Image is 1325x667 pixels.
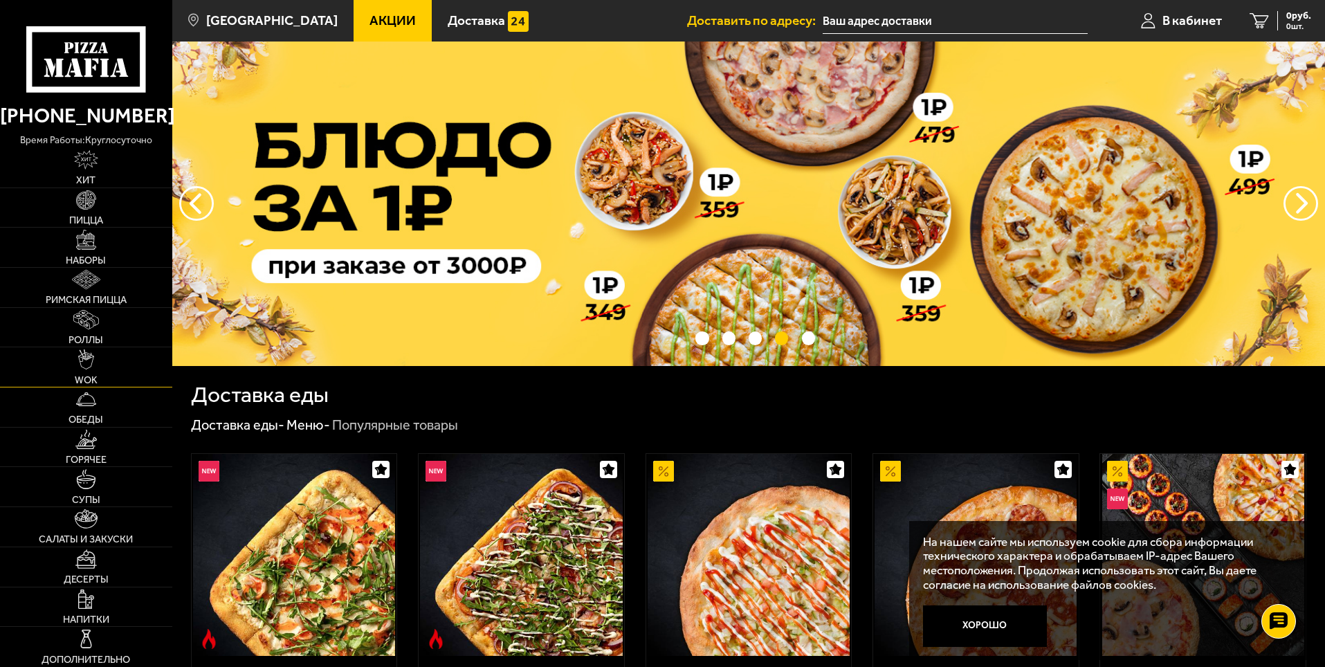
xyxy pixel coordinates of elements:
[420,454,622,656] img: Римская с мясным ассорти
[64,574,109,584] span: Десерты
[880,461,901,482] img: Акционный
[1107,461,1128,482] img: Акционный
[648,454,850,656] img: Аль-Шам 25 см (тонкое тесто)
[802,331,815,345] button: точки переключения
[419,454,624,656] a: НовинкаОстрое блюдоРимская с мясным ассорти
[873,454,1079,656] a: АкционныйПепперони 25 см (толстое с сыром)
[923,535,1285,592] p: На нашем сайте мы используем cookie для сбора информации технического характера и обрабатываем IP...
[1283,186,1318,221] button: предыдущий
[68,414,103,424] span: Обеды
[75,375,98,385] span: WOK
[448,14,505,27] span: Доставка
[69,215,103,225] span: Пицца
[199,629,219,650] img: Острое блюдо
[749,331,762,345] button: точки переключения
[775,331,788,345] button: точки переключения
[1286,22,1311,30] span: 0 шт.
[426,629,446,650] img: Острое блюдо
[193,454,395,656] img: Римская с креветками
[179,186,214,221] button: следующий
[923,605,1048,647] button: Хорошо
[646,454,852,656] a: АкционныйАль-Шам 25 см (тонкое тесто)
[192,454,397,656] a: НовинкаОстрое блюдоРимская с креветками
[875,454,1077,656] img: Пепперони 25 см (толстое с сыром)
[426,461,446,482] img: Новинка
[1107,488,1128,509] img: Новинка
[1162,14,1222,27] span: В кабинет
[695,331,709,345] button: точки переключения
[286,417,330,433] a: Меню-
[66,255,106,265] span: Наборы
[191,417,284,433] a: Доставка еды-
[46,295,127,304] span: Римская пицца
[1102,454,1304,656] img: Всё включено
[39,534,133,544] span: Салаты и закуски
[191,384,329,406] h1: Доставка еды
[199,461,219,482] img: Новинка
[332,417,458,435] div: Популярные товары
[72,495,100,504] span: Супы
[369,14,416,27] span: Акции
[1286,11,1311,21] span: 0 руб.
[76,175,95,185] span: Хит
[508,11,529,32] img: 15daf4d41897b9f0e9f617042186c801.svg
[66,455,107,464] span: Горячее
[687,14,823,27] span: Доставить по адресу:
[42,655,130,664] span: Дополнительно
[63,614,109,624] span: Напитки
[823,8,1088,34] input: Ваш адрес доставки
[653,461,674,482] img: Акционный
[1100,454,1306,656] a: АкционныйНовинкаВсё включено
[68,335,103,345] span: Роллы
[206,14,338,27] span: [GEOGRAPHIC_DATA]
[722,331,735,345] button: точки переключения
